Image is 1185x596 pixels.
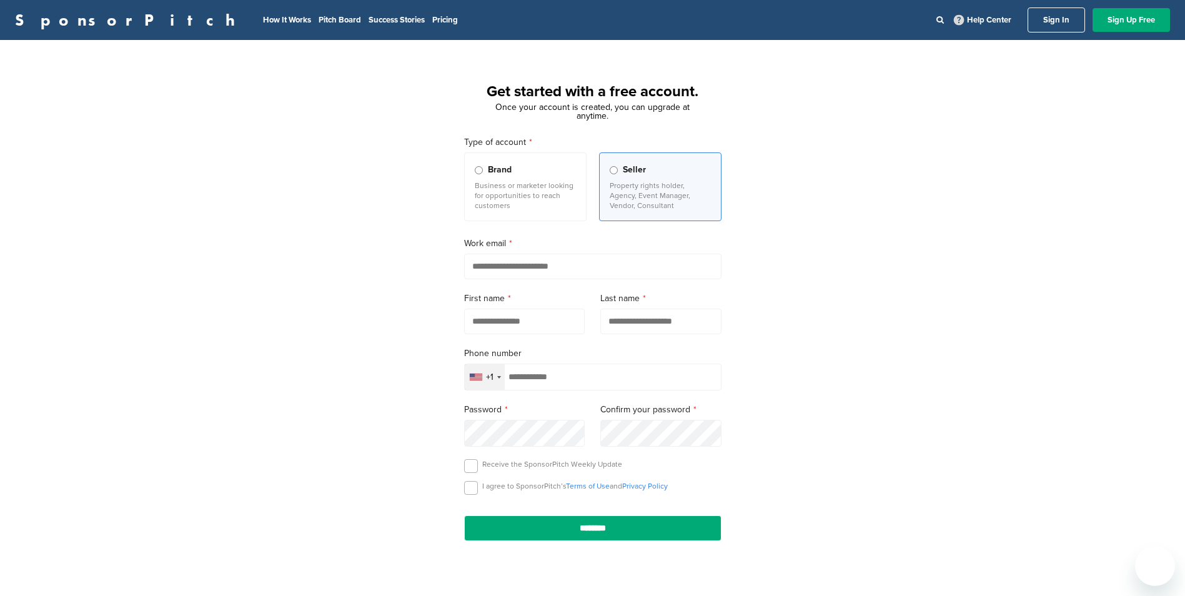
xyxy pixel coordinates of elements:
[482,481,668,491] p: I agree to SponsorPitch’s and
[482,459,622,469] p: Receive the SponsorPitch Weekly Update
[464,237,721,251] label: Work email
[610,181,711,211] p: Property rights holder, Agency, Event Manager, Vendor, Consultant
[1028,7,1085,32] a: Sign In
[464,347,721,360] label: Phone number
[1093,8,1170,32] a: Sign Up Free
[475,166,483,174] input: Brand Business or marketer looking for opportunities to reach customers
[600,403,721,417] label: Confirm your password
[15,12,243,28] a: SponsorPitch
[622,482,668,490] a: Privacy Policy
[464,403,585,417] label: Password
[566,482,610,490] a: Terms of Use
[432,15,458,25] a: Pricing
[263,15,311,25] a: How It Works
[464,136,721,149] label: Type of account
[495,102,690,121] span: Once your account is created, you can upgrade at anytime.
[1135,546,1175,586] iframe: Button to launch messaging window
[486,373,493,382] div: +1
[600,292,721,305] label: Last name
[449,81,736,103] h1: Get started with a free account.
[623,163,646,177] span: Seller
[465,364,505,390] div: Selected country
[488,163,512,177] span: Brand
[951,12,1014,27] a: Help Center
[464,292,585,305] label: First name
[610,166,618,174] input: Seller Property rights holder, Agency, Event Manager, Vendor, Consultant
[475,181,576,211] p: Business or marketer looking for opportunities to reach customers
[319,15,361,25] a: Pitch Board
[369,15,425,25] a: Success Stories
